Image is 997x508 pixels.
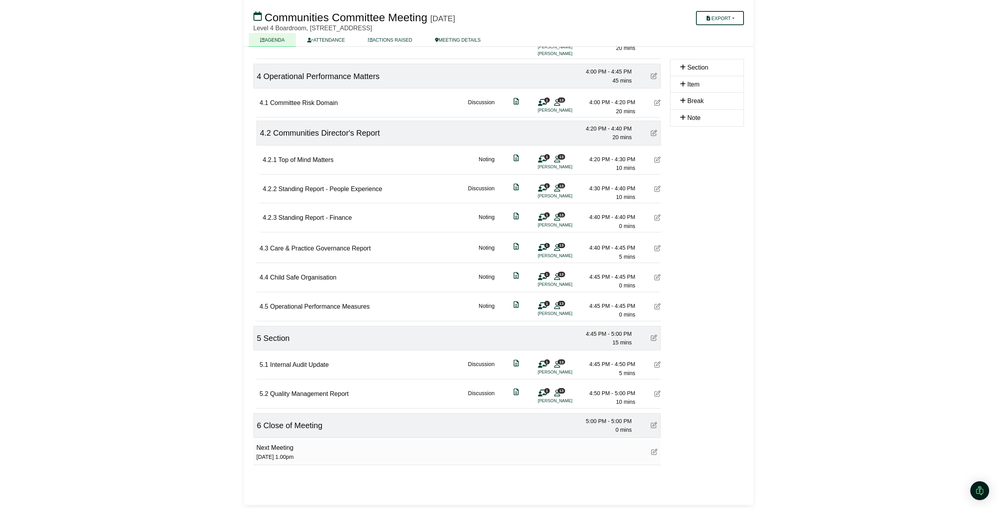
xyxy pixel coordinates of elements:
[544,154,550,159] span: 1
[612,339,632,346] span: 15 mins
[544,98,550,103] span: 1
[577,329,632,338] div: 4:45 PM - 5:00 PM
[260,303,268,310] span: 4.5
[260,390,268,397] span: 5.2
[580,213,635,221] div: 4:40 PM - 4:40 PM
[612,77,632,84] span: 45 mins
[538,369,597,375] li: [PERSON_NAME]
[479,302,494,319] div: Noting
[544,212,550,217] span: 1
[580,184,635,193] div: 4:30 PM - 4:40 PM
[263,334,290,342] span: Section
[260,129,271,137] span: 4.2
[619,311,635,318] span: 0 mins
[257,444,294,451] span: Next Meeting
[687,64,708,71] span: Section
[538,398,597,404] li: [PERSON_NAME]
[468,98,495,116] div: Discussion
[270,274,336,281] span: Child Safe Organisation
[970,481,989,500] div: Open Intercom Messenger
[580,272,635,281] div: 4:45 PM - 4:45 PM
[558,272,565,277] span: 13
[264,11,427,24] span: Communities Committee Meeting
[278,156,334,163] span: Top of Mind Matters
[538,50,597,57] li: [PERSON_NAME]
[687,81,700,88] span: Item
[544,183,550,188] span: 1
[260,99,268,106] span: 4.1
[253,25,372,31] span: Level 4 Boardroom, [STREET_ADDRESS]
[619,370,635,376] span: 5 mins
[580,302,635,310] div: 4:45 PM - 4:45 PM
[296,33,356,47] a: ATTENDANCE
[263,72,380,81] span: Operational Performance Matters
[616,45,635,51] span: 20 mins
[558,154,565,159] span: 13
[580,389,635,398] div: 4:50 PM - 5:00 PM
[270,245,371,252] span: Care & Practice Governance Report
[538,222,597,228] li: [PERSON_NAME]
[544,301,550,306] span: 1
[538,281,597,288] li: [PERSON_NAME]
[257,421,261,430] span: 6
[538,193,597,199] li: [PERSON_NAME]
[580,98,635,107] div: 4:00 PM - 4:20 PM
[619,223,635,229] span: 0 mins
[558,359,565,364] span: 13
[257,72,261,81] span: 4
[270,390,349,397] span: Quality Management Report
[616,194,635,200] span: 10 mins
[257,334,261,342] span: 5
[270,303,369,310] span: Operational Performance Measures
[544,243,550,248] span: 1
[577,417,632,425] div: 5:00 PM - 5:00 PM
[279,214,352,221] span: Standing Report - Finance
[479,155,494,173] div: Noting
[544,272,550,277] span: 1
[615,427,632,433] span: 0 mins
[257,453,294,461] div: [DATE] 1.00pm
[612,134,632,140] span: 20 mins
[558,183,565,188] span: 13
[263,421,322,430] span: Close of Meeting
[260,245,268,252] span: 4.3
[538,164,597,170] li: [PERSON_NAME]
[619,282,635,289] span: 0 mins
[538,310,597,317] li: [PERSON_NAME]
[260,361,268,368] span: 5.1
[538,44,597,50] li: [PERSON_NAME]
[263,186,277,192] span: 4.2.2
[263,214,277,221] span: 4.2.3
[580,360,635,368] div: 4:45 PM - 4:50 PM
[558,212,565,217] span: 13
[687,114,701,121] span: Note
[616,108,635,114] span: 20 mins
[479,272,494,290] div: Noting
[270,361,329,368] span: Internal Audit Update
[270,99,338,106] span: Committee Risk Domain
[430,14,455,23] div: [DATE]
[558,98,565,103] span: 13
[580,243,635,252] div: 4:40 PM - 4:45 PM
[687,98,704,104] span: Break
[616,399,635,405] span: 10 mins
[577,124,632,133] div: 4:20 PM - 4:40 PM
[468,389,495,407] div: Discussion
[544,359,550,364] span: 1
[468,360,495,377] div: Discussion
[580,155,635,164] div: 4:20 PM - 4:30 PM
[616,165,635,171] span: 10 mins
[263,156,277,163] span: 4.2.1
[558,301,565,306] span: 13
[279,186,382,192] span: Standing Report - People Experience
[577,67,632,76] div: 4:00 PM - 4:45 PM
[356,33,424,47] a: ACTIONS RAISED
[479,213,494,230] div: Noting
[260,274,268,281] span: 4.4
[696,11,744,25] button: Export
[273,129,380,137] span: Communities Director's Report
[479,243,494,261] div: Noting
[619,254,635,260] span: 5 mins
[558,388,565,393] span: 13
[468,184,495,202] div: Discussion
